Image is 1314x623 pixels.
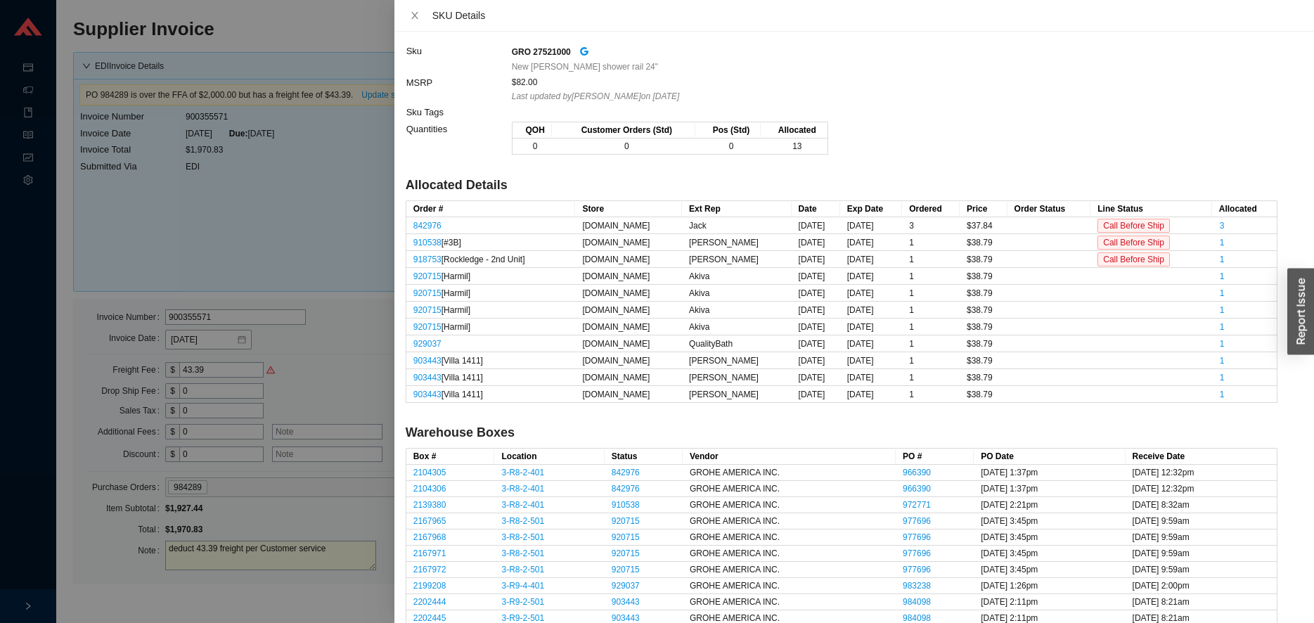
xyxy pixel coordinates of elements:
[605,449,683,465] th: Status
[960,217,1007,234] td: $37.84
[1126,562,1277,578] td: [DATE] 9:59am
[1126,546,1277,562] td: [DATE] 9:59am
[1219,353,1225,360] button: 1
[413,565,446,574] a: 2167972
[683,513,896,529] td: GROHE AMERICA INC.
[1090,201,1212,217] th: Line Status
[406,43,511,75] td: Sku
[413,500,446,510] a: 2139380
[575,335,682,352] td: [DOMAIN_NAME]
[501,565,544,574] a: 3-R8-2-501
[960,369,1007,386] td: $38.79
[406,285,576,302] td: [Harmil]
[902,251,960,268] td: 1
[902,234,960,251] td: 1
[840,369,902,386] td: [DATE]
[903,613,931,623] a: 984098
[902,285,960,302] td: 1
[501,613,544,623] a: 3-R9-2-501
[413,581,446,591] a: 2199208
[413,373,442,383] a: 903443
[1126,449,1277,465] th: Receive Date
[903,581,931,591] a: 983238
[575,234,682,251] td: [DOMAIN_NAME]
[902,319,960,335] td: 1
[903,516,931,526] a: 977696
[682,201,792,217] th: Ext Rep
[512,75,1277,89] div: $82.00
[683,562,896,578] td: GROHE AMERICA INC.
[512,91,680,101] i: Last updated by [PERSON_NAME] on [DATE]
[974,481,1125,497] td: [DATE] 1:37pm
[413,532,446,542] a: 2167968
[413,390,442,399] a: 903443
[682,285,792,302] td: Akiva
[903,548,931,558] a: 977696
[575,386,682,403] td: [DOMAIN_NAME]
[683,481,896,497] td: GROHE AMERICA INC.
[406,352,576,369] td: [Villa 1411]
[1126,594,1277,610] td: [DATE] 8:21am
[903,468,931,477] a: 966390
[960,285,1007,302] td: $38.79
[960,335,1007,352] td: $38.79
[683,546,896,562] td: GROHE AMERICA INC.
[840,201,902,217] th: Exp Date
[579,46,589,56] span: google
[960,251,1007,268] td: $38.79
[413,356,442,366] a: 903443
[903,484,931,494] a: 966390
[575,352,682,369] td: [DOMAIN_NAME]
[413,288,442,298] a: 920715
[960,234,1007,251] td: $38.79
[575,302,682,319] td: [DOMAIN_NAME]
[406,201,576,217] th: Order #
[682,234,792,251] td: [PERSON_NAME]
[682,319,792,335] td: Akiva
[413,322,442,332] a: 920715
[552,139,696,155] td: 0
[903,532,931,542] a: 977696
[960,268,1007,285] td: $38.79
[413,548,446,558] a: 2167971
[974,529,1125,546] td: [DATE] 3:45pm
[1097,252,1170,266] span: Call Before Ship
[413,613,446,623] a: 2202445
[974,465,1125,481] td: [DATE] 1:37pm
[974,546,1125,562] td: [DATE] 3:45pm
[974,449,1125,465] th: PO Date
[683,529,896,546] td: GROHE AMERICA INC.
[683,594,896,610] td: GROHE AMERICA INC.
[903,565,931,574] a: 977696
[682,217,792,234] td: Jack
[501,581,544,591] a: 3-R9-4-401
[501,484,544,494] a: 3-R8-2-401
[406,121,511,162] td: Quantities
[974,594,1125,610] td: [DATE] 2:11pm
[406,424,1277,442] h4: Warehouse Boxes
[683,497,896,513] td: GROHE AMERICA INC.
[413,305,442,315] a: 920715
[974,562,1125,578] td: [DATE] 3:45pm
[1219,235,1225,242] button: 1
[840,268,902,285] td: [DATE]
[960,352,1007,369] td: $38.79
[840,335,902,352] td: [DATE]
[513,139,552,155] td: 0
[579,44,589,60] a: google
[406,75,511,104] td: MSRP
[902,386,960,403] td: 1
[1007,201,1091,217] th: Order Status
[410,11,420,20] span: close
[512,47,571,57] strong: GRO 27521000
[903,500,931,510] a: 972771
[406,268,576,285] td: [Harmil]
[575,217,682,234] td: [DOMAIN_NAME]
[974,497,1125,513] td: [DATE] 2:21pm
[406,234,576,251] td: [#3B]
[575,201,682,217] th: Store
[413,484,446,494] a: 2104306
[683,465,896,481] td: GROHE AMERICA INC.
[761,139,827,155] td: 13
[1219,218,1225,225] button: 3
